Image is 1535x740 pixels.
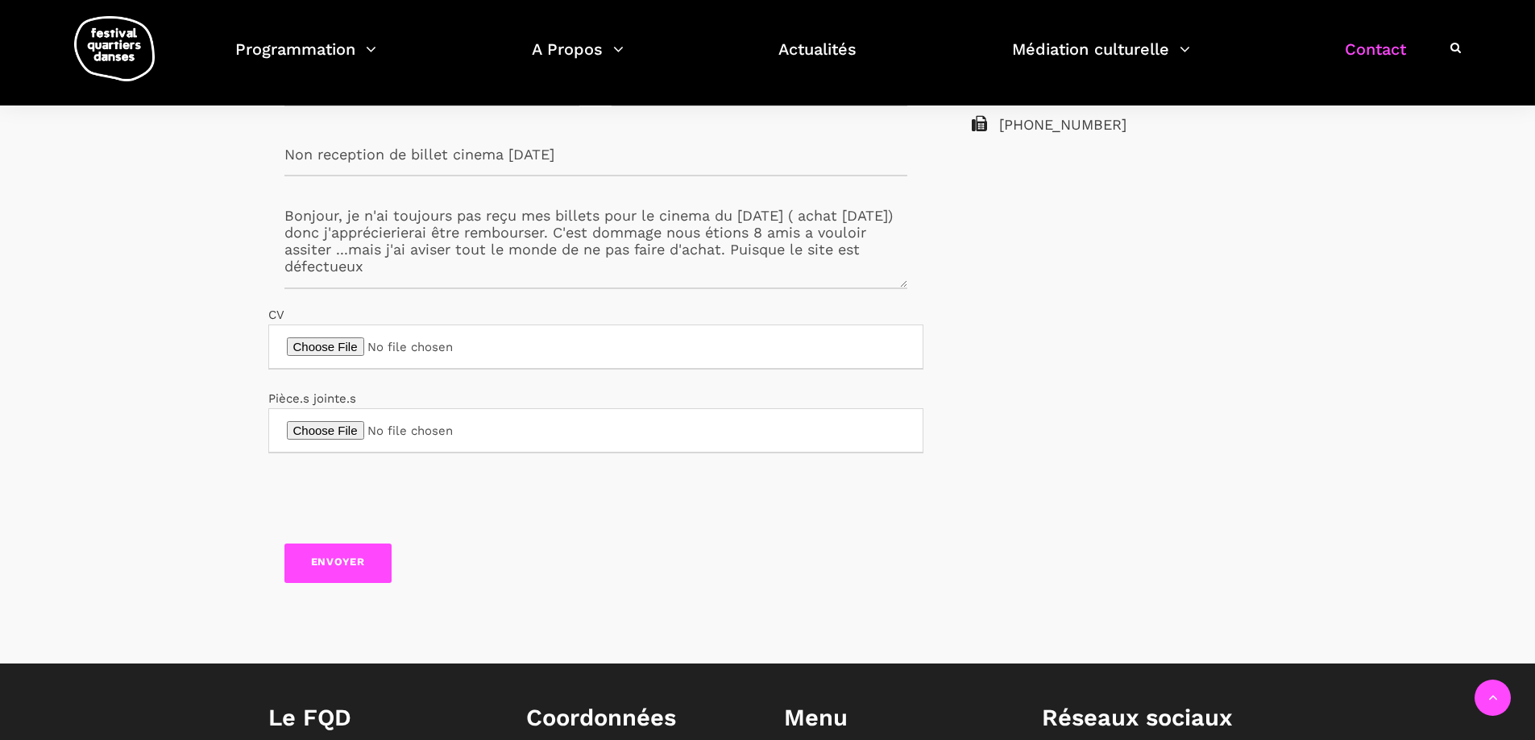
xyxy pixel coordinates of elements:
[235,35,376,83] a: Programmation
[284,469,529,532] iframe: reCAPTCHA
[1345,35,1406,83] a: Contact
[784,704,1010,732] h1: Menu
[999,114,1251,137] span: [PHONE_NUMBER]
[1042,704,1267,732] h1: Réseaux sociaux
[778,35,857,83] a: Actualités
[284,544,392,583] input: Envoyer
[526,704,752,732] h1: Coordonnées
[1012,35,1190,83] a: Médiation culturelle
[268,308,923,370] label: CV
[284,134,907,176] input: Sujet*
[268,704,494,732] h1: Le FQD
[532,35,624,83] a: A Propos
[74,16,155,81] img: logo-fqd-med
[268,325,923,370] input: CV
[268,391,356,406] label: Pièce.s jointe.s
[284,64,907,583] form: Formulaire de contact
